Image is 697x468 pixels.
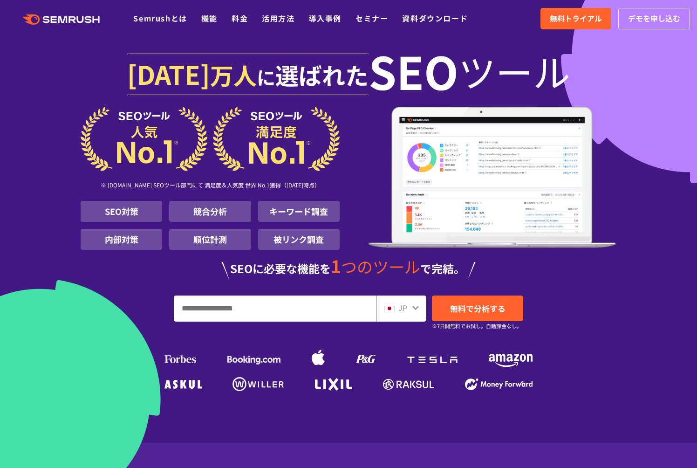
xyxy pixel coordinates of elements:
li: 順位計測 [169,229,251,250]
li: 内部対策 [81,229,162,250]
span: ツール [458,52,570,89]
input: URL、キーワードを入力してください [174,296,376,321]
span: デモを申し込む [628,13,680,25]
span: 無料で分析する [450,303,506,314]
span: 選ばれた [275,58,369,91]
li: SEO対策 [81,201,162,222]
span: 1 [331,253,341,278]
a: Semrushとは [133,13,187,24]
span: SEO [369,52,458,89]
span: JP [398,302,407,313]
a: セミナー [355,13,388,24]
a: 資料ダウンロード [402,13,468,24]
a: 料金 [232,13,248,24]
a: 無料トライアル [540,8,611,29]
a: 活用方法 [262,13,294,24]
div: SEOに必要な機能を [81,257,616,279]
li: 競合分析 [169,201,251,222]
a: 無料で分析する [432,296,523,321]
li: キーワード調査 [258,201,340,222]
div: ※ [DOMAIN_NAME] SEOツール部門にて 満足度＆人気度 世界 No.1獲得（[DATE]時点） [81,171,340,201]
span: [DATE] [127,55,210,92]
span: 万人 [210,58,257,91]
span: 無料トライアル [550,13,602,25]
small: ※7日間無料でお試し。自動課金なし。 [432,322,522,330]
span: で完結。 [420,260,465,276]
span: つのツール [341,255,420,278]
a: 導入事例 [309,13,342,24]
span: に [257,63,275,90]
a: デモを申し込む [618,8,690,29]
li: 被リンク調査 [258,229,340,250]
a: 機能 [201,13,218,24]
